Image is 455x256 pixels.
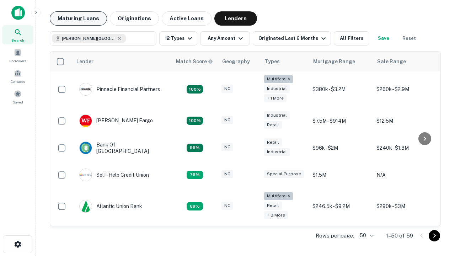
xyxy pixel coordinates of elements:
div: Self-help Credit Union [79,169,149,181]
div: + 1 more [264,94,287,102]
div: Industrial [264,148,290,156]
button: Active Loans [162,11,212,26]
img: picture [80,115,92,127]
div: Pinnacle Financial Partners [79,83,160,96]
div: Capitalize uses an advanced AI algorithm to match your search with the best lender. The match sco... [176,58,213,65]
span: [PERSON_NAME][GEOGRAPHIC_DATA], [GEOGRAPHIC_DATA] [62,35,115,42]
span: Saved [13,99,23,105]
button: Originations [110,11,159,26]
div: Matching Properties: 10, hasApolloMatch: undefined [187,202,203,210]
span: Contacts [11,79,25,84]
h6: Match Score [176,58,212,65]
th: Sale Range [373,52,437,71]
div: Originated Last 6 Months [258,34,328,43]
div: Retail [264,121,282,129]
div: Retail [264,202,282,210]
div: Lender [76,57,93,66]
td: $96k - $2M [309,134,373,161]
img: capitalize-icon.png [11,6,25,20]
div: Sale Range [377,57,406,66]
div: Special Purpose [264,170,304,178]
button: Maturing Loans [50,11,107,26]
td: $12.5M [373,107,437,134]
div: Geography [222,57,250,66]
a: Contacts [2,66,33,86]
img: picture [80,142,92,154]
div: Industrial [264,85,290,93]
td: $246.5k - $9.2M [309,188,373,224]
div: Multifamily [264,75,293,83]
td: $260k - $2.9M [373,71,437,107]
p: Rows per page: [316,231,354,240]
div: 50 [357,230,375,241]
div: Matching Properties: 26, hasApolloMatch: undefined [187,85,203,94]
th: Mortgage Range [309,52,373,71]
button: Lenders [214,11,257,26]
div: Multifamily [264,192,293,200]
button: 12 Types [159,31,197,46]
td: $1.5M [309,161,373,188]
div: Bank Of [GEOGRAPHIC_DATA] [79,142,165,154]
button: Save your search to get updates of matches that match your search criteria. [372,31,395,46]
img: picture [80,200,92,212]
div: NC [221,170,233,178]
span: Search [11,37,24,43]
img: picture [80,169,92,181]
button: Reset [398,31,421,46]
p: 1–50 of 59 [386,231,413,240]
iframe: Chat Widget [419,199,455,233]
td: N/A [373,161,437,188]
div: [PERSON_NAME] Fargo [79,114,153,127]
div: NC [221,202,233,210]
img: picture [80,83,92,95]
button: Any Amount [200,31,250,46]
div: Matching Properties: 11, hasApolloMatch: undefined [187,171,203,179]
a: Borrowers [2,46,33,65]
div: Matching Properties: 14, hasApolloMatch: undefined [187,144,203,152]
div: Matching Properties: 15, hasApolloMatch: undefined [187,117,203,125]
div: NC [221,116,233,124]
div: Atlantic Union Bank [79,200,142,213]
td: $7.5M - $914M [309,107,373,134]
div: Types [265,57,280,66]
th: Types [261,52,309,71]
td: $240k - $1.8M [373,134,437,161]
div: Mortgage Range [313,57,355,66]
a: Saved [2,87,33,106]
td: $380k - $3.2M [309,71,373,107]
span: Borrowers [9,58,26,64]
button: All Filters [334,31,369,46]
a: Search [2,25,33,44]
div: Industrial [264,111,290,119]
div: + 3 more [264,211,288,219]
th: Capitalize uses an advanced AI algorithm to match your search with the best lender. The match sco... [172,52,218,71]
div: NC [221,143,233,151]
th: Geography [218,52,261,71]
th: Lender [72,52,172,71]
div: Retail [264,138,282,146]
td: $290k - $3M [373,188,437,224]
button: Go to next page [429,230,440,241]
button: Originated Last 6 Months [253,31,331,46]
div: NC [221,85,233,93]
